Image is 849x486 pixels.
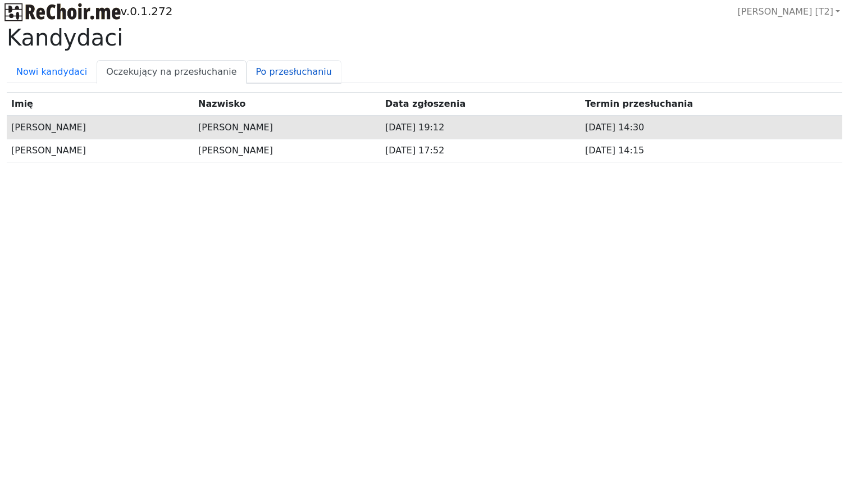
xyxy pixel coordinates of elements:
div: Nazwisko [198,97,376,111]
a: [PERSON_NAME] [T2] [733,1,845,23]
div: Imię [11,97,189,111]
img: rekłajer mi [4,3,121,21]
td: [PERSON_NAME] [7,116,194,139]
span: v.0.1.272 [121,4,173,18]
a: Oczekujący na przesłuchanie [97,60,246,84]
td: [PERSON_NAME] [194,139,381,162]
td: [PERSON_NAME] [7,139,194,162]
div: Termin przesłuchania [585,97,838,111]
span: [DATE] 14:15 [585,145,644,156]
td: [DATE] 17:52 [381,139,581,162]
td: [DATE] 19:12 [381,116,581,139]
td: [PERSON_NAME] [194,116,381,139]
span: Kandydaci [7,25,123,51]
a: Po przesłuchaniu [247,60,341,84]
div: Data zgłoszenia [385,97,576,111]
span: [DATE] 14:30 [585,122,644,133]
a: Nowi kandydaci [7,60,97,84]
